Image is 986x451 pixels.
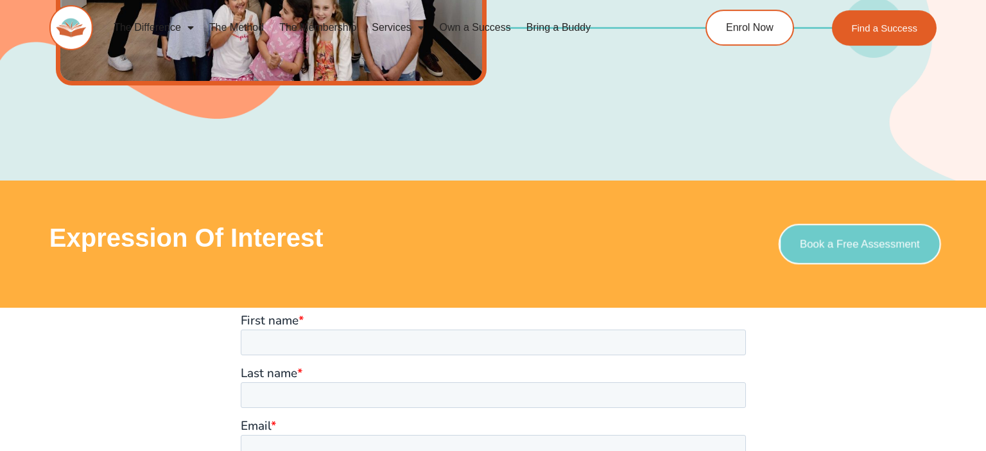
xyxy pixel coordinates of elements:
[772,306,986,451] iframe: Chat Widget
[49,225,749,251] h3: Expression of Interest
[800,239,920,250] span: Book a Free Assessment
[202,13,272,42] a: The Method
[432,13,519,42] a: Own a Success
[726,22,774,33] span: Enrol Now
[106,13,654,42] nav: Menu
[852,23,918,33] span: Find a Success
[272,13,364,42] a: The Membership
[364,13,431,42] a: Services
[833,10,937,46] a: Find a Success
[778,224,941,265] a: Book a Free Assessment
[106,13,202,42] a: The Difference
[705,10,794,46] a: Enrol Now
[519,13,599,42] a: Bring a Buddy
